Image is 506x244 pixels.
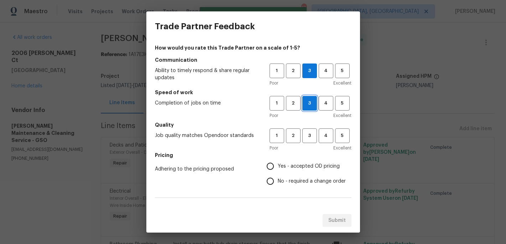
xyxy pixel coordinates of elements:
[270,144,278,152] span: Poor
[270,99,283,107] span: 1
[319,96,333,111] button: 4
[335,128,350,143] button: 5
[319,99,333,107] span: 4
[270,128,284,143] button: 1
[278,163,340,170] span: Yes - accepted OD pricing
[270,63,284,78] button: 1
[278,178,346,185] span: No - required a change order
[333,144,351,152] span: Excellent
[333,80,351,87] span: Excellent
[155,100,258,107] span: Completion of jobs on time
[270,96,284,111] button: 1
[155,132,258,139] span: Job quality matches Opendoor standards
[155,89,351,96] h5: Speed of work
[155,44,351,51] h4: How would you rate this Trade Partner on a scale of 1-5?
[336,132,349,140] span: 5
[155,166,255,173] span: Adhering to the pricing proposed
[319,63,333,78] button: 4
[333,112,351,119] span: Excellent
[319,132,333,140] span: 4
[303,132,316,140] span: 3
[270,112,278,119] span: Poor
[267,159,351,189] div: Pricing
[303,99,317,107] span: 3
[336,67,349,75] span: 5
[270,80,278,87] span: Poor
[286,128,301,143] button: 2
[155,121,351,128] h5: Quality
[155,21,255,31] h3: Trade Partner Feedback
[287,67,300,75] span: 2
[286,96,301,111] button: 2
[155,67,258,81] span: Ability to timely respond & share regular updates
[270,132,283,140] span: 1
[287,132,300,140] span: 2
[336,99,349,107] span: 5
[286,63,301,78] button: 2
[319,128,333,143] button: 4
[270,67,283,75] span: 1
[302,96,317,111] button: 3
[319,67,333,75] span: 4
[302,128,317,143] button: 3
[335,63,350,78] button: 5
[155,56,351,63] h5: Communication
[335,96,350,111] button: 5
[287,99,300,107] span: 2
[303,67,317,75] span: 3
[302,63,317,78] button: 3
[155,152,351,159] h5: Pricing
